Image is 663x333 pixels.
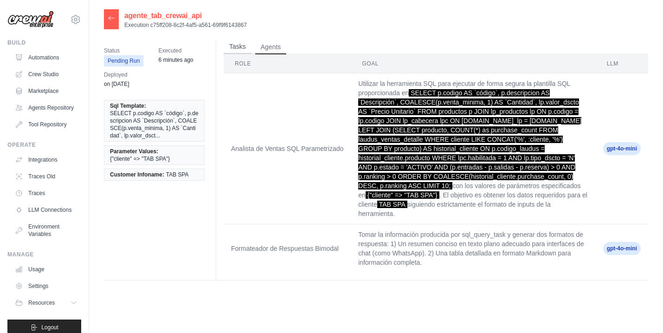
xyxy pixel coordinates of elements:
div: Operate [7,141,81,149]
div: Build [7,39,81,46]
a: Settings [11,279,81,294]
button: Tasks [224,40,251,54]
button: Resources [11,295,81,310]
a: Integrations [11,152,81,167]
button: Agents [255,40,287,54]
span: gpt-4o-mini [603,142,641,155]
span: {"cliente" => "TAB SPA"} [110,155,170,163]
span: Sql Template: [110,102,146,110]
span: TAB SPA [377,201,407,208]
time: September 8, 2025 at 09:51 hdvdC [104,81,129,87]
th: Role [224,54,351,73]
time: September 22, 2025 at 17:49 hdvdC [158,57,193,63]
a: Tool Repository [11,117,81,132]
span: Status [104,46,143,55]
span: Customer Infoname: [110,171,164,178]
a: Traces [11,186,81,201]
a: Agents Repository [11,100,81,115]
span: Logout [41,324,58,331]
th: LLM [596,54,648,73]
h2: agente_tab_crewai_api [124,10,247,21]
span: Deployed [104,70,129,79]
span: Parameter Values: [110,148,158,155]
td: Tomar la información producida por sql_query_task y generar dos formatos de respuesta: 1) Un resu... [351,224,595,273]
a: Marketplace [11,84,81,98]
td: Utilizar la herramienta SQL para ejecutar de forma segura la plantilla SQL proporcionada en con l... [351,73,595,224]
p: Execution c75ff208-8c2f-4af5-a561-69f9f6143867 [124,21,247,29]
span: Pending Run [104,55,143,66]
div: Widget de chat [617,288,663,333]
a: LLM Connections [11,202,81,217]
a: Environment Variables [11,219,81,242]
span: SELECT p.codigo AS `código`, p.descripcion AS `Descripción`, COALESCE(p.venta_minima, 1) AS `Cant... [110,110,199,139]
span: {"cliente" => "TAB SPA"} [366,191,439,199]
a: Traces Old [11,169,81,184]
div: Manage [7,251,81,258]
td: Formateador de Respuestas Bimodal [224,224,351,273]
span: SELECT p.codigo AS `código`, p.descripcion AS `Descripción`, COALESCE(p.venta_minima, 1) AS `Cant... [358,89,581,189]
a: Automations [11,50,81,65]
a: Usage [11,262,81,277]
th: Goal [351,54,595,73]
iframe: Chat Widget [617,288,663,333]
span: Resources [28,299,55,307]
a: Crew Studio [11,67,81,82]
span: Executed [158,46,193,55]
img: Logo [7,11,54,28]
span: gpt-4o-mini [603,242,641,255]
td: Analista de Ventas SQL Parametrizado [224,73,351,224]
span: TAB SPA [166,171,189,178]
